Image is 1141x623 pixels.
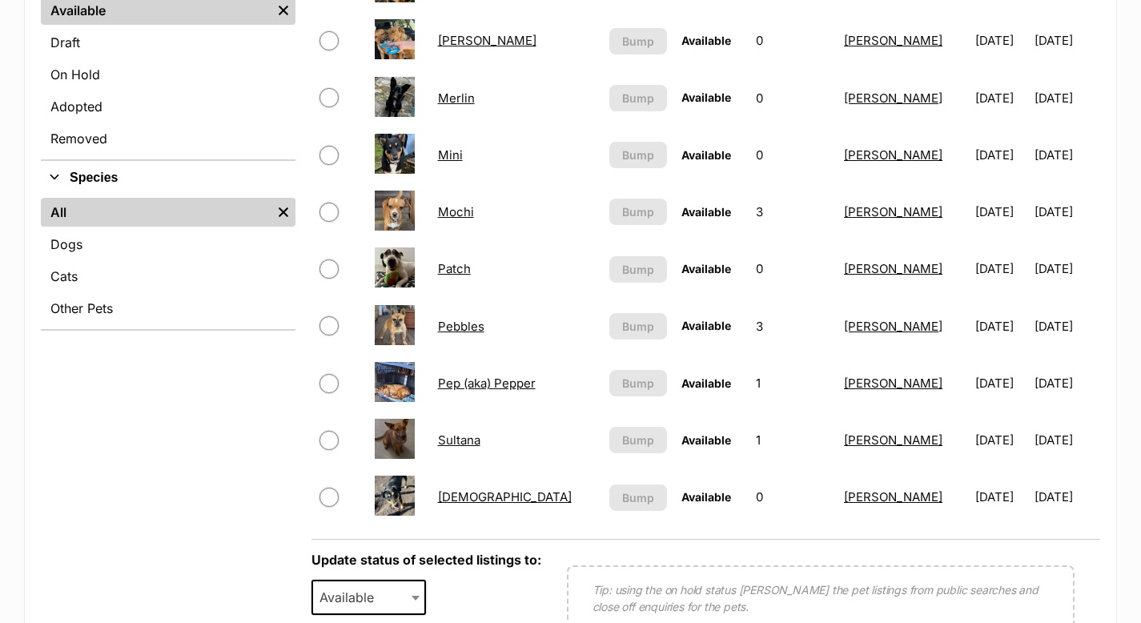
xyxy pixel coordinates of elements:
[609,427,667,453] button: Bump
[969,469,1033,525] td: [DATE]
[41,294,295,323] a: Other Pets
[681,205,731,219] span: Available
[622,375,654,392] span: Bump
[749,299,836,354] td: 3
[609,85,667,111] button: Bump
[438,489,572,504] a: [DEMOGRAPHIC_DATA]
[622,203,654,220] span: Bump
[681,319,731,332] span: Available
[1035,70,1099,126] td: [DATE]
[609,28,667,54] button: Bump
[622,261,654,278] span: Bump
[438,261,471,276] a: Patch
[609,313,667,340] button: Bump
[969,241,1033,296] td: [DATE]
[438,204,474,219] a: Mochi
[681,376,731,390] span: Available
[609,256,667,283] button: Bump
[1035,241,1099,296] td: [DATE]
[749,127,836,183] td: 0
[1035,469,1099,525] td: [DATE]
[313,586,390,609] span: Available
[844,376,942,391] a: [PERSON_NAME]
[41,167,295,188] button: Species
[41,92,295,121] a: Adopted
[622,33,654,50] span: Bump
[438,33,536,48] a: [PERSON_NAME]
[749,356,836,411] td: 1
[1035,127,1099,183] td: [DATE]
[969,70,1033,126] td: [DATE]
[844,204,942,219] a: [PERSON_NAME]
[41,28,295,57] a: Draft
[438,147,463,163] a: Mini
[41,230,295,259] a: Dogs
[438,432,480,448] a: Sultana
[749,241,836,296] td: 0
[844,33,942,48] a: [PERSON_NAME]
[969,184,1033,239] td: [DATE]
[622,147,654,163] span: Bump
[622,90,654,107] span: Bump
[681,34,731,47] span: Available
[1035,13,1099,68] td: [DATE]
[1035,356,1099,411] td: [DATE]
[41,198,271,227] a: All
[844,319,942,334] a: [PERSON_NAME]
[1035,299,1099,354] td: [DATE]
[844,90,942,106] a: [PERSON_NAME]
[681,490,731,504] span: Available
[749,70,836,126] td: 0
[749,13,836,68] td: 0
[681,90,731,104] span: Available
[749,469,836,525] td: 0
[41,195,295,329] div: Species
[1035,412,1099,468] td: [DATE]
[609,199,667,225] button: Bump
[969,412,1033,468] td: [DATE]
[609,370,667,396] button: Bump
[969,299,1033,354] td: [DATE]
[609,142,667,168] button: Bump
[749,412,836,468] td: 1
[438,90,475,106] a: Merlin
[622,318,654,335] span: Bump
[438,376,536,391] a: Pep (aka) Pepper
[41,262,295,291] a: Cats
[311,580,427,615] span: Available
[41,124,295,153] a: Removed
[681,262,731,275] span: Available
[593,581,1049,615] p: Tip: using the on hold status [PERSON_NAME] the pet listings from public searches and close off e...
[438,319,484,334] a: Pebbles
[609,484,667,511] button: Bump
[749,184,836,239] td: 3
[844,489,942,504] a: [PERSON_NAME]
[969,127,1033,183] td: [DATE]
[41,60,295,89] a: On Hold
[844,147,942,163] a: [PERSON_NAME]
[311,552,541,568] label: Update status of selected listings to:
[969,13,1033,68] td: [DATE]
[622,432,654,448] span: Bump
[844,261,942,276] a: [PERSON_NAME]
[1035,184,1099,239] td: [DATE]
[844,432,942,448] a: [PERSON_NAME]
[681,148,731,162] span: Available
[969,356,1033,411] td: [DATE]
[681,433,731,447] span: Available
[271,198,295,227] a: Remove filter
[622,489,654,506] span: Bump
